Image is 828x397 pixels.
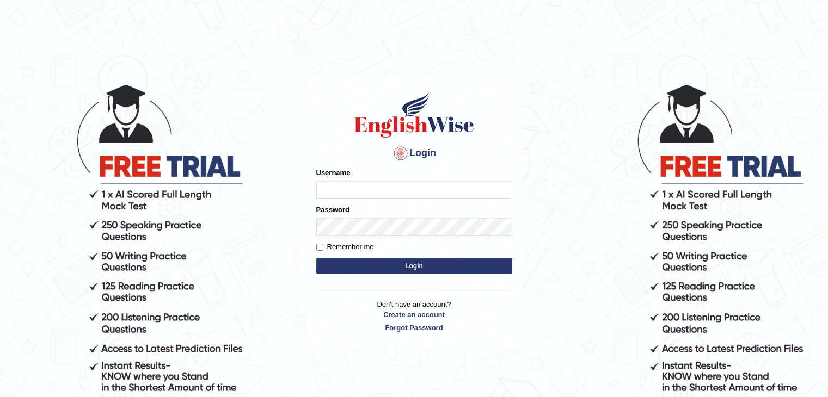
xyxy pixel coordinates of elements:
label: Username [316,168,351,178]
label: Remember me [316,241,374,252]
a: Create an account [316,309,512,320]
img: Logo of English Wise sign in for intelligent practice with AI [352,90,476,139]
a: Forgot Password [316,322,512,333]
button: Login [316,258,512,274]
p: Don't have an account? [316,299,512,333]
label: Password [316,204,349,215]
h4: Login [316,145,512,162]
input: Remember me [316,244,323,251]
